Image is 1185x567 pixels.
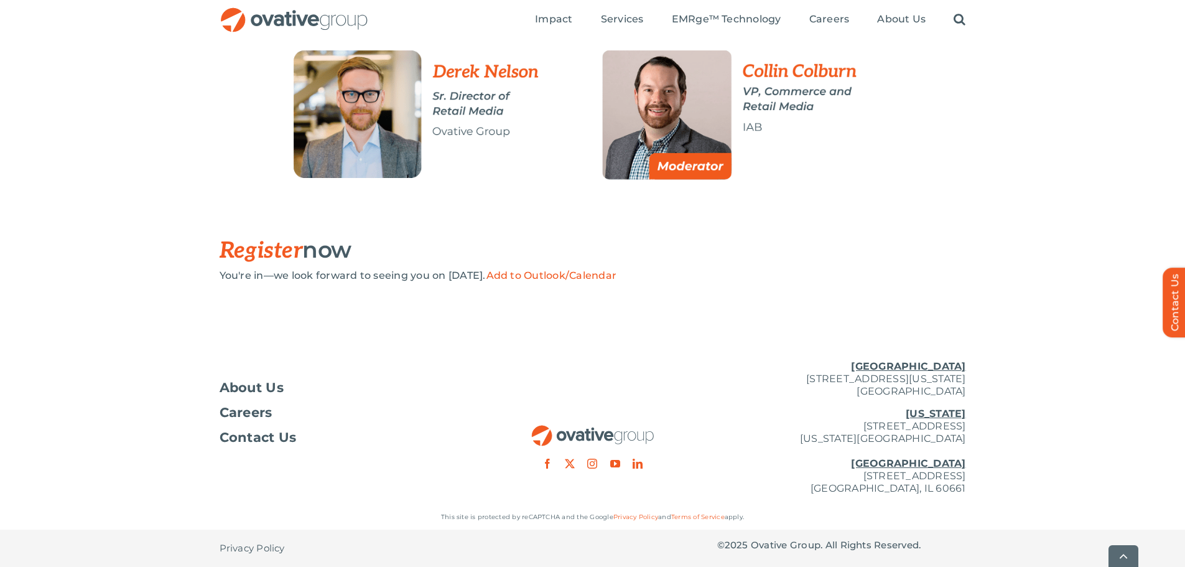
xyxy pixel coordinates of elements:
[220,511,966,523] p: This site is protected by reCAPTCHA and the Google and apply.
[672,13,781,26] span: EMRge™ Technology
[220,431,297,444] span: Contact Us
[220,406,272,419] span: Careers
[220,382,468,444] nav: Footer Menu
[220,237,303,265] span: Register
[220,6,369,18] a: OG_Full_horizontal_RGB
[610,459,620,469] a: youtube
[535,13,572,27] a: Impact
[220,382,468,394] a: About Us
[954,13,965,27] a: Search
[531,424,655,436] a: OG_Full_horizontal_RGB
[220,530,468,567] nav: Footer - Privacy Policy
[601,13,644,26] span: Services
[633,459,643,469] a: linkedin
[220,406,468,419] a: Careers
[486,269,617,281] a: Add to Outlook/Calendar
[542,459,552,469] a: facebook
[809,13,850,26] span: Careers
[601,13,644,27] a: Services
[906,408,965,419] u: [US_STATE]
[220,269,966,282] div: You're in—we look forward to seeing you on [DATE].
[220,530,285,567] a: Privacy Policy
[851,360,965,372] u: [GEOGRAPHIC_DATA]
[220,382,284,394] span: About Us
[220,431,468,444] a: Contact Us
[535,13,572,26] span: Impact
[725,539,748,551] span: 2025
[565,459,575,469] a: twitter
[672,13,781,27] a: EMRge™ Technology
[671,513,725,521] a: Terms of Service
[587,459,597,469] a: instagram
[717,539,966,551] p: © Ovative Group. All Rights Reserved.
[717,360,966,398] p: [STREET_ADDRESS][US_STATE] [GEOGRAPHIC_DATA]
[220,237,904,263] h3: now
[877,13,926,27] a: About Us
[851,457,965,469] u: [GEOGRAPHIC_DATA]
[877,13,926,26] span: About Us
[809,13,850,27] a: Careers
[717,408,966,495] p: [STREET_ADDRESS] [US_STATE][GEOGRAPHIC_DATA] [STREET_ADDRESS] [GEOGRAPHIC_DATA], IL 60661
[220,542,285,555] span: Privacy Policy
[613,513,658,521] a: Privacy Policy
